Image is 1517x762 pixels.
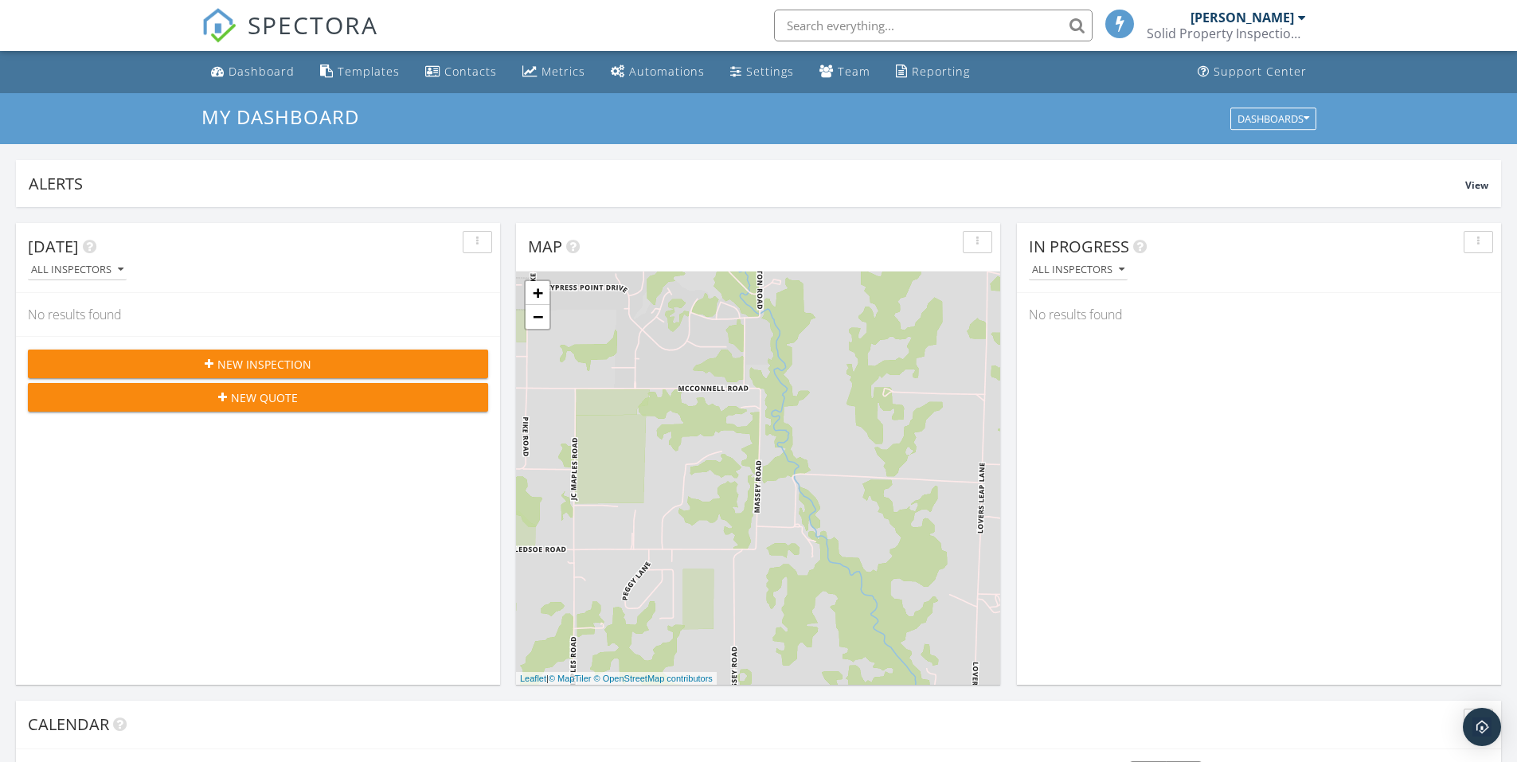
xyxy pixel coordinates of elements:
a: © OpenStreetMap contributors [594,674,713,683]
a: Zoom out [526,305,549,329]
a: Metrics [516,57,592,87]
a: Zoom in [526,281,549,305]
div: Open Intercom Messenger [1463,708,1501,746]
div: Templates [338,64,400,79]
button: All Inspectors [28,260,127,281]
a: © MapTiler [549,674,592,683]
span: New Inspection [217,356,311,373]
div: Automations [629,64,705,79]
span: My Dashboard [201,104,359,130]
div: All Inspectors [31,264,123,275]
button: Dashboards [1230,107,1316,130]
a: Support Center [1191,57,1313,87]
div: Solid Property Inspections, LLC [1147,25,1306,41]
div: All Inspectors [1032,264,1124,275]
a: Reporting [889,57,976,87]
span: Map [528,236,562,257]
input: Search everything... [774,10,1093,41]
a: Settings [724,57,800,87]
div: Alerts [29,173,1465,194]
div: Metrics [542,64,585,79]
button: New Quote [28,383,488,412]
a: Leaflet [520,674,546,683]
span: Calendar [28,713,109,735]
div: No results found [16,293,500,336]
a: Automations (Basic) [604,57,711,87]
div: | [516,672,717,686]
a: Dashboard [205,57,301,87]
div: Dashboard [229,64,295,79]
div: Contacts [444,64,497,79]
span: View [1465,178,1488,192]
button: New Inspection [28,350,488,378]
div: Support Center [1214,64,1307,79]
img: The Best Home Inspection Software - Spectora [201,8,237,43]
div: Settings [746,64,794,79]
a: Team [813,57,877,87]
a: Templates [314,57,406,87]
div: Dashboards [1237,113,1309,124]
span: In Progress [1029,236,1129,257]
span: [DATE] [28,236,79,257]
button: All Inspectors [1029,260,1128,281]
span: New Quote [231,389,298,406]
div: Reporting [912,64,970,79]
a: SPECTORA [201,21,378,55]
div: No results found [1017,293,1501,336]
div: [PERSON_NAME] [1191,10,1294,25]
span: SPECTORA [248,8,378,41]
a: Contacts [419,57,503,87]
div: Team [838,64,870,79]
